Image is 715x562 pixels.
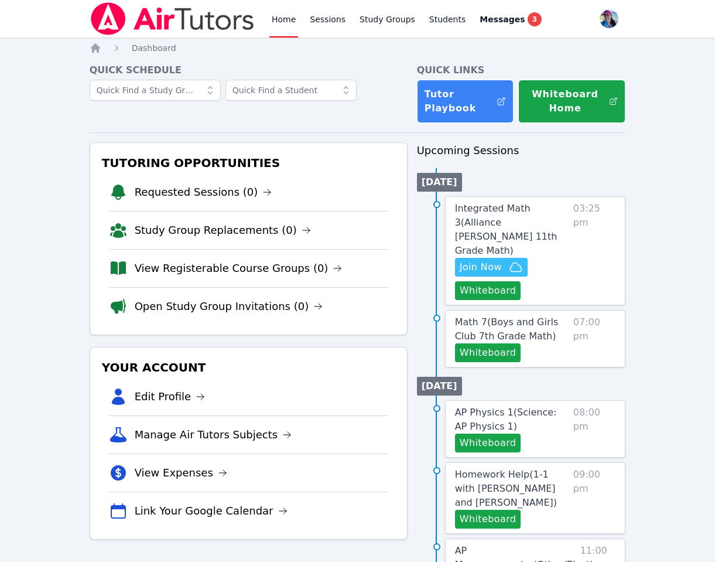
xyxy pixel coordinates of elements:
[455,258,528,277] button: Join Now
[90,80,221,101] input: Quick Find a Study Group
[417,63,626,77] h4: Quick Links
[573,468,616,529] span: 09:00 pm
[132,42,176,54] a: Dashboard
[417,377,462,396] li: [DATE]
[455,281,521,300] button: Whiteboard
[100,152,398,173] h3: Tutoring Opportunities
[135,260,343,277] a: View Registerable Course Groups (0)
[90,42,626,54] nav: Breadcrumb
[90,63,408,77] h4: Quick Schedule
[135,298,323,315] a: Open Study Group Invitations (0)
[135,465,227,481] a: View Expenses
[573,202,616,300] span: 03:25 pm
[100,357,398,378] h3: Your Account
[455,469,557,508] span: Homework Help ( 1-1 with [PERSON_NAME] and [PERSON_NAME] )
[455,407,557,432] span: AP Physics 1 ( Science: AP Physics 1 )
[573,406,616,452] span: 08:00 pm
[455,406,569,434] a: AP Physics 1(Science: AP Physics 1)
[455,343,521,362] button: Whiteboard
[132,43,176,53] span: Dashboard
[90,2,255,35] img: Air Tutors
[480,13,525,25] span: Messages
[528,12,542,26] span: 3
[135,222,311,239] a: Study Group Replacements (0)
[455,510,521,529] button: Whiteboard
[455,203,557,256] span: Integrated Math 3 ( Alliance [PERSON_NAME] 11th Grade Math )
[460,260,502,274] span: Join Now
[135,184,272,200] a: Requested Sessions (0)
[455,202,569,258] a: Integrated Math 3(Alliance [PERSON_NAME] 11th Grade Math)
[417,173,462,192] li: [DATE]
[455,468,569,510] a: Homework Help(1-1 with [PERSON_NAME] and [PERSON_NAME])
[135,503,288,519] a: Link Your Google Calendar
[225,80,357,101] input: Quick Find a Student
[455,434,521,452] button: Whiteboard
[455,316,559,342] span: Math 7 ( Boys and Girls Club 7th Grade Math )
[135,427,292,443] a: Manage Air Tutors Subjects
[573,315,616,362] span: 07:00 pm
[417,142,626,159] h3: Upcoming Sessions
[135,389,206,405] a: Edit Profile
[417,80,514,123] a: Tutor Playbook
[518,80,625,123] button: Whiteboard Home
[455,315,569,343] a: Math 7(Boys and Girls Club 7th Grade Math)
